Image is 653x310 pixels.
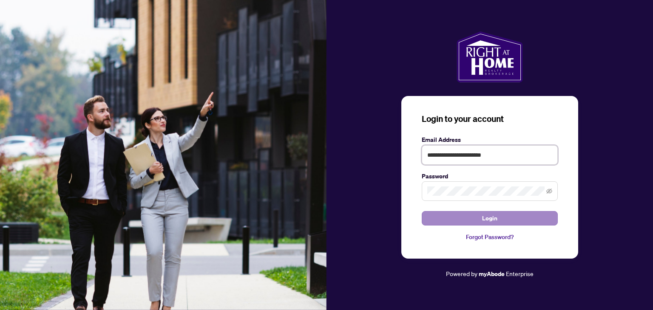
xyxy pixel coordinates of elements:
[422,135,558,144] label: Email Address
[546,188,552,194] span: eye-invisible
[446,270,477,277] span: Powered by
[457,31,522,82] img: ma-logo
[422,113,558,125] h3: Login to your account
[422,211,558,225] button: Login
[422,232,558,242] a: Forgot Password?
[422,172,558,181] label: Password
[479,269,505,279] a: myAbode
[482,211,497,225] span: Login
[506,270,534,277] span: Enterprise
